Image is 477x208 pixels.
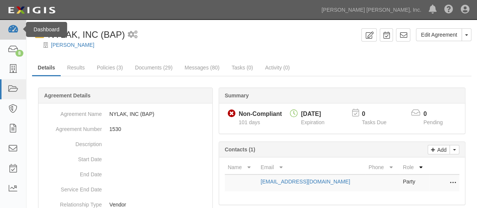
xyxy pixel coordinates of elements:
[435,145,446,154] p: Add
[41,122,102,133] dt: Agreement Number
[35,31,44,39] i: In Default since 06/23/2025
[41,106,209,122] dd: NYLAK, INC (BAP)
[225,160,258,174] th: Name
[15,50,23,57] div: 8
[444,5,453,14] i: Help Center - Complianz
[91,60,129,75] a: Policies (3)
[400,160,429,174] th: Role
[225,92,249,99] b: Summary
[365,160,400,174] th: Phone
[258,160,365,174] th: Email
[259,60,295,75] a: Activity (0)
[226,60,259,75] a: Tasks (0)
[239,119,260,125] span: Since 06/08/2025
[51,42,94,48] a: [PERSON_NAME]
[26,22,67,37] div: Dashboard
[423,110,452,119] p: 0
[41,122,209,137] dd: 1530
[423,119,443,125] span: Pending
[416,28,462,41] a: Edit Agreement
[317,2,425,17] a: [PERSON_NAME] [PERSON_NAME], Inc.
[362,110,396,119] p: 0
[301,119,324,125] span: Expiration
[61,60,90,75] a: Results
[41,182,102,193] dt: Service End Date
[129,60,178,75] a: Documents (29)
[228,110,236,118] i: Non-Compliant
[32,28,125,41] div: NYLAK, INC (BAP)
[41,137,102,148] dt: Description
[400,174,429,191] td: Party
[6,3,58,17] img: logo-5460c22ac91f19d4615b14bd174203de0afe785f0fc80cf4dbbc73dc1793850b.png
[225,146,255,153] b: Contacts (1)
[41,152,102,163] dt: Start Date
[239,110,282,119] div: Non-Compliant
[41,106,102,118] dt: Agreement Name
[48,29,125,40] span: NYLAK, INC (BAP)
[128,31,138,39] i: 1 scheduled workflow
[428,145,450,154] a: Add
[362,119,386,125] span: Tasks Due
[44,92,90,99] b: Agreement Details
[261,179,350,185] a: [EMAIL_ADDRESS][DOMAIN_NAME]
[32,60,61,76] a: Details
[301,110,324,119] div: [DATE]
[179,60,225,75] a: Messages (80)
[41,167,102,178] dt: End Date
